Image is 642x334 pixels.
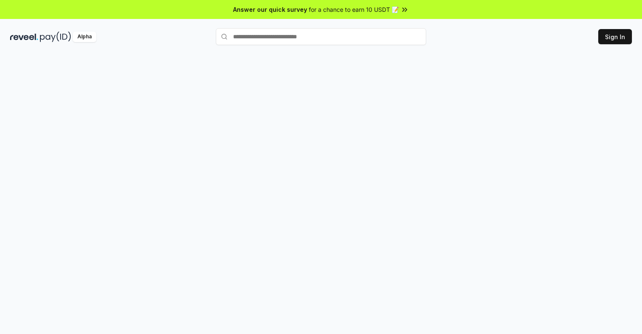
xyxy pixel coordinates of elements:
[233,5,307,14] span: Answer our quick survey
[73,32,96,42] div: Alpha
[40,32,71,42] img: pay_id
[10,32,38,42] img: reveel_dark
[309,5,399,14] span: for a chance to earn 10 USDT 📝
[598,29,632,44] button: Sign In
